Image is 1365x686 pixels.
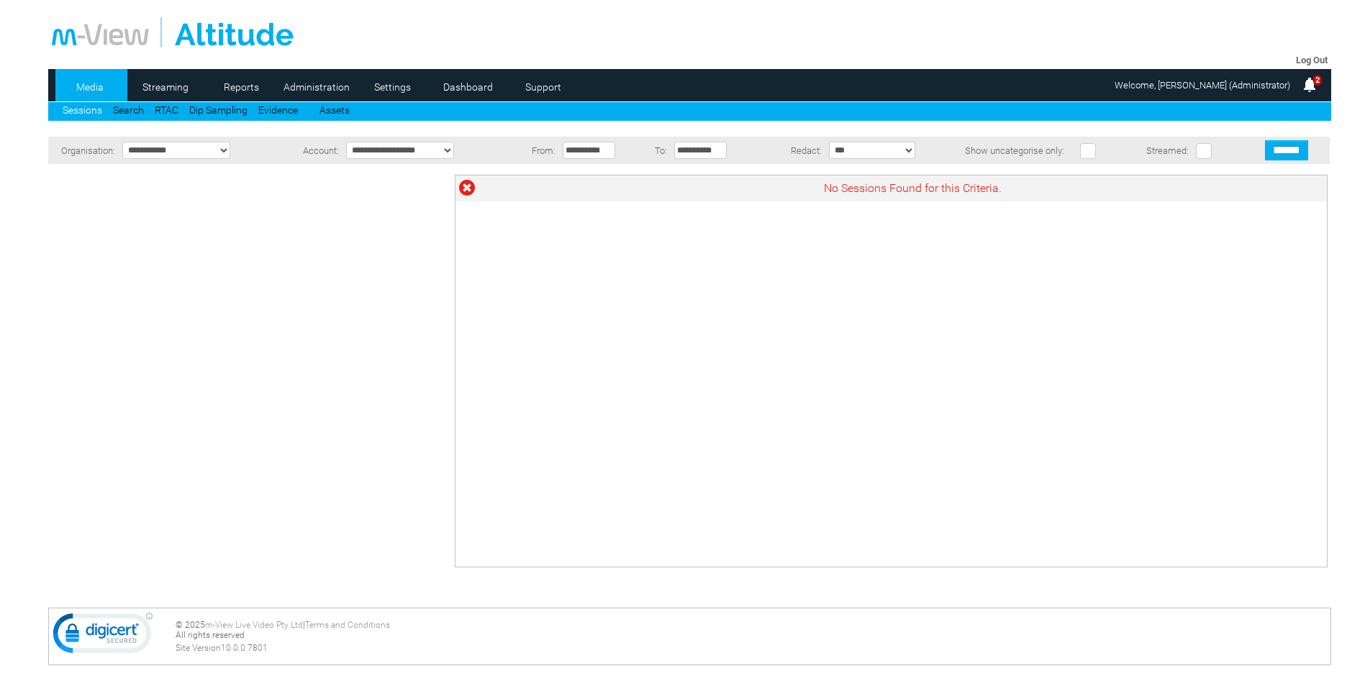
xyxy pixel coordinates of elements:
a: Search [113,104,144,116]
img: bell25.png [1301,76,1318,93]
a: Administration [282,76,352,98]
a: m-View Live Video Pty Ltd [205,620,303,630]
td: From: [515,137,559,164]
a: Streaming [131,76,201,98]
span: Streamed: [1146,145,1189,156]
a: Log Out [1296,55,1328,65]
span: 2 [1313,75,1322,86]
div: © 2025 | All rights reserved [176,620,1327,653]
a: Settings [358,76,427,98]
a: Evidence [258,104,298,116]
td: Redact: [755,137,825,164]
a: Media [55,76,125,98]
a: Support [509,76,579,98]
a: Terms and Conditions [305,620,390,630]
span: Welcome, [PERSON_NAME] (Administrator) [1115,80,1290,91]
a: Sessions [63,104,102,116]
a: Dashboard [433,76,503,98]
span: 10.0.0.7801 [221,643,268,653]
img: DigiCert Secured Site Seal [53,612,153,661]
td: Account: [281,137,343,164]
a: RTAC [155,104,178,116]
td: To: [643,137,671,164]
span: No Sessions Found for this Criteria. [824,181,1002,195]
a: Assets [319,104,350,116]
a: Dip Sampling [189,104,248,116]
div: Site Version [176,643,1327,653]
span: Show uncategorise only: [965,145,1064,156]
a: Reports [207,76,276,98]
td: Organisation: [48,137,119,164]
